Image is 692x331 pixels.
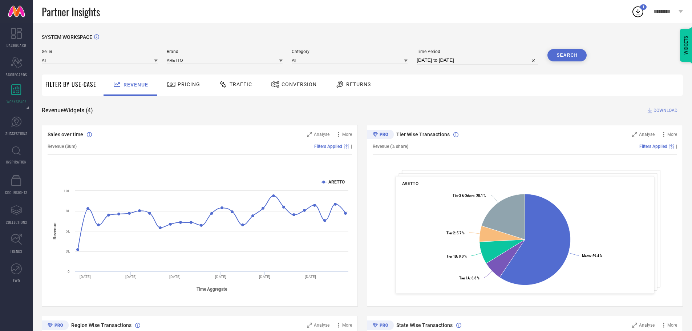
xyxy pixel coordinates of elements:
text: [DATE] [80,275,91,279]
span: ARETTO [402,181,419,186]
text: [DATE] [305,275,316,279]
span: | [351,144,352,149]
span: DOWNLOAD [653,107,677,114]
span: Returns [346,81,371,87]
span: INSPIRATION [6,159,27,165]
span: More [667,323,677,328]
span: FWD [13,278,20,283]
span: Category [292,49,408,54]
span: DASHBOARD [7,43,26,48]
div: Open download list [631,5,644,18]
tspan: Revenue [52,222,57,239]
span: Region Wise Transactions [71,322,131,328]
svg: Zoom [307,132,312,137]
span: Revenue [124,82,148,88]
button: Search [547,49,587,61]
span: More [667,132,677,137]
span: Traffic [230,81,252,87]
text: : 6.8 % [459,276,479,280]
tspan: Time Aggregate [197,287,227,292]
span: Pricing [178,81,200,87]
span: Filter By Use-Case [45,80,96,89]
span: Revenue (% share) [373,144,408,149]
span: Analyse [639,323,655,328]
tspan: Tier 1B [446,254,457,258]
span: Filters Applied [314,144,342,149]
tspan: Metro [582,254,591,258]
span: CDC INSIGHTS [5,190,28,195]
span: 1 [642,5,644,9]
text: [DATE] [125,275,137,279]
span: Brand [167,49,283,54]
text: [DATE] [259,275,270,279]
svg: Zoom [307,323,312,328]
span: State Wise Transactions [396,322,453,328]
span: Filters Applied [639,144,667,149]
tspan: Tier 3 & Others [453,194,474,198]
text: 3L [66,249,70,253]
text: : 5.7 % [446,231,465,235]
span: Time Period [417,49,538,54]
span: Seller [42,49,158,54]
text: [DATE] [215,275,226,279]
span: SYSTEM WORKSPACE [42,34,92,40]
span: Sales over time [48,132,83,137]
span: Conversion [282,81,317,87]
svg: Zoom [632,323,637,328]
tspan: Tier 1A [459,276,470,280]
span: More [342,132,352,137]
text: 8L [66,209,70,213]
span: Revenue Widgets ( 4 ) [42,107,93,114]
tspan: Tier 2 [446,231,455,235]
text: [DATE] [169,275,181,279]
span: Analyse [639,132,655,137]
span: SCORECARDS [6,72,27,77]
span: COLLECTIONS [6,219,27,225]
span: Analyse [314,132,329,137]
span: Revenue (Sum) [48,144,77,149]
span: Analyse [314,323,329,328]
span: More [342,323,352,328]
span: | [676,144,677,149]
text: 5L [66,229,70,233]
span: SUGGESTIONS [5,131,28,136]
input: Select time period [417,56,538,65]
text: 0 [68,270,70,274]
text: 10L [64,189,70,193]
svg: Zoom [632,132,637,137]
text: : 20.1 % [453,194,486,198]
text: : 59.4 % [582,254,602,258]
div: Premium [367,130,394,141]
span: Tier Wise Transactions [396,132,450,137]
span: WORKSPACE [7,99,27,104]
span: TRENDS [10,249,23,254]
text: ARETTO [328,179,345,185]
text: : 8.0 % [446,254,467,258]
span: Partner Insights [42,4,100,19]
